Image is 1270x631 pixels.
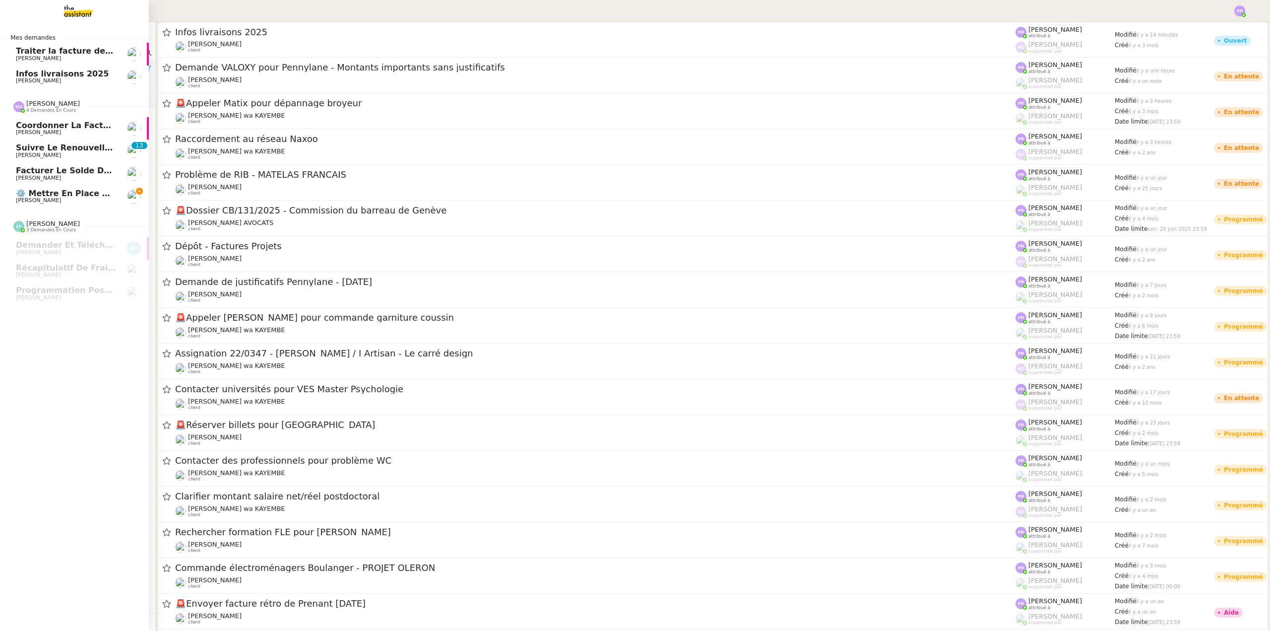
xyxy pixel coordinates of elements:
[1234,5,1245,16] img: svg
[1028,204,1082,211] span: [PERSON_NAME]
[1129,507,1156,513] span: il y a un an
[1028,184,1082,191] span: [PERSON_NAME]
[1016,149,1026,160] img: svg
[1137,32,1178,38] span: il y a 14 minutes
[16,152,61,158] span: [PERSON_NAME]
[188,262,200,268] span: client
[175,184,186,195] img: users%2FfjlNmCTkLiVoA3HQjY3GA5JXGxb2%2Favatar%2Fstarofservice_97480retdsc0392.png
[175,349,1016,358] span: Assignation 22/0347 - [PERSON_NAME] / I Artisan - Le carré design
[1137,354,1170,359] span: il y a 11 jours
[1028,69,1050,74] span: attribué à
[188,219,273,226] span: [PERSON_NAME] AVOCATS
[175,326,1016,339] app-user-detailed-label: client
[1137,140,1172,145] span: il y a 3 heures
[1016,291,1115,304] app-user-label: suppervisé par
[1129,216,1159,221] span: il y a 4 mois
[1028,240,1082,247] span: [PERSON_NAME]
[1016,168,1115,181] app-user-label: attribué à
[1028,291,1082,298] span: [PERSON_NAME]
[1224,288,1263,294] div: Programmé
[16,189,249,198] span: ⚙️ Mettre en place nouveaux processus facturation
[188,505,285,512] span: [PERSON_NAME] wa KAYEMBE
[188,398,285,405] span: [PERSON_NAME] wa KAYEMBE
[131,142,147,149] nz-badge-sup: 13
[1115,389,1137,396] span: Modifié
[1115,108,1129,115] span: Créé
[175,327,186,338] img: users%2F47wLulqoDhMx0TTMwUcsFP5V2A23%2Favatar%2Fnokpict-removebg-preview-removebg-preview.png
[1147,119,1180,125] span: [DATE] 23:59
[127,70,141,84] img: users%2FfjlNmCTkLiVoA3HQjY3GA5JXGxb2%2Favatar%2Fstarofservice_97480retdsc0392.png
[175,206,1016,215] span: Dossier CB/131/2025 - Commission du barreau de Genève
[1016,311,1115,324] app-user-label: attribué à
[1016,419,1115,431] app-user-label: attribué à
[1129,150,1155,155] span: il y a 2 ans
[1129,43,1159,48] span: il y a 3 mois
[1028,406,1062,411] span: suppervisé par
[1224,502,1263,508] div: Programmé
[1016,77,1026,88] img: users%2FyQfMwtYgTqhRP2YHWHmG2s2LYaD3%2Favatar%2Fprofile-pic.png
[1016,255,1115,268] app-user-label: suppervisé par
[188,326,285,334] span: [PERSON_NAME] wa KAYEMBE
[1115,496,1137,503] span: Modifié
[1028,112,1082,120] span: [PERSON_NAME]
[1115,333,1147,340] span: Date limite
[1115,174,1137,181] span: Modifié
[1028,155,1062,161] span: suppervisé par
[1028,327,1082,334] span: [PERSON_NAME]
[127,144,141,158] img: users%2FfjlNmCTkLiVoA3HQjY3GA5JXGxb2%2Favatar%2Fstarofservice_97480retdsc0392.png
[1016,42,1026,53] img: svg
[1115,460,1137,467] span: Modifié
[1028,477,1062,483] span: suppervisé par
[1028,49,1062,54] span: suppervisé par
[1028,454,1082,462] span: [PERSON_NAME]
[175,278,1016,286] span: Demande de justificatifs Pennylane - [DATE]
[1016,220,1026,231] img: users%2FyQfMwtYgTqhRP2YHWHmG2s2LYaD3%2Favatar%2Fprofile-pic.png
[1115,322,1129,329] span: Créé
[1115,215,1129,222] span: Créé
[1016,491,1026,502] img: svg
[1224,431,1263,437] div: Programmé
[135,142,139,151] p: 1
[188,334,200,339] span: client
[1016,312,1026,323] img: svg
[1115,225,1147,232] span: Date limite
[1028,462,1050,468] span: attribué à
[1224,467,1263,473] div: Programmé
[1115,353,1137,360] span: Modifié
[1129,472,1159,477] span: il y a 5 mois
[1115,31,1137,38] span: Modifié
[1115,429,1129,436] span: Créé
[1016,455,1026,466] img: svg
[1224,109,1259,115] div: En attente
[1115,67,1137,74] span: Modifié
[1016,27,1026,38] img: svg
[1028,33,1050,39] span: attribué à
[16,77,61,84] span: [PERSON_NAME]
[1016,169,1026,180] img: svg
[1016,185,1026,196] img: users%2FyQfMwtYgTqhRP2YHWHmG2s2LYaD3%2Favatar%2Fprofile-pic.png
[1115,246,1137,253] span: Modifié
[188,83,200,89] span: client
[16,285,223,295] span: Programmation posts Linkedin - octobre 2025
[1137,497,1167,502] span: il y a 2 mois
[26,100,80,107] span: [PERSON_NAME]
[188,441,200,446] span: client
[16,55,61,62] span: [PERSON_NAME]
[1028,148,1082,155] span: [PERSON_NAME]
[188,469,285,477] span: [PERSON_NAME] wa KAYEMBE
[1115,312,1137,319] span: Modifié
[1137,420,1170,425] span: il y a 23 jours
[1129,400,1162,406] span: il y a 10 mois
[1028,490,1082,497] span: [PERSON_NAME]
[175,219,1016,232] app-user-detailed-label: client
[16,166,196,175] span: Facturer le solde du contrat JEMMAPES
[1115,506,1129,513] span: Créé
[1016,41,1115,54] app-user-label: suppervisé par
[175,148,186,159] img: users%2F47wLulqoDhMx0TTMwUcsFP5V2A23%2Favatar%2Fnokpict-removebg-preview-removebg-preview.png
[188,433,242,441] span: [PERSON_NAME]
[127,286,141,300] img: users%2Fx9OnqzEMlAUNG38rkK8jkyzjKjJ3%2Favatar%2F1516609952611.jpeg
[175,41,186,52] img: users%2FfjlNmCTkLiVoA3HQjY3GA5JXGxb2%2Favatar%2Fstarofservice_97480retdsc0392.png
[1016,113,1026,124] img: users%2FyQfMwtYgTqhRP2YHWHmG2s2LYaD3%2Favatar%2Fprofile-pic.png
[175,362,1016,375] app-user-detailed-label: client
[1115,77,1129,84] span: Créé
